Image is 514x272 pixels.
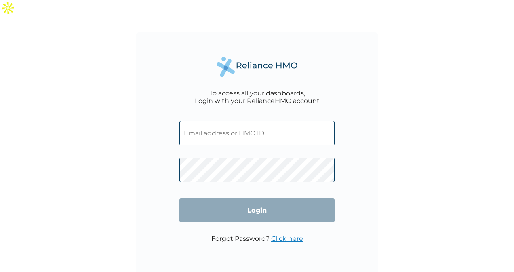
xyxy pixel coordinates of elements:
[195,89,320,105] div: To access all your dashboards, Login with your RelianceHMO account
[211,235,303,242] p: Forgot Password?
[271,235,303,242] a: Click here
[179,121,335,145] input: Email address or HMO ID
[179,198,335,222] input: Login
[217,57,297,77] img: Reliance Health's Logo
